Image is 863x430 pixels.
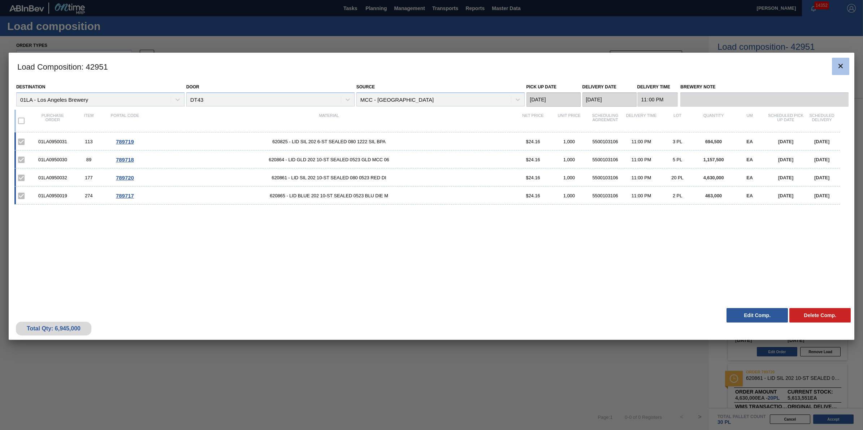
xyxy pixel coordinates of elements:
[551,113,587,128] div: Unit Price
[35,175,71,180] div: 01LA0950032
[623,113,659,128] div: Delivery Time
[143,175,515,180] span: 620861 - LID SIL 202 10-ST SEALED 080 0523 RED DI
[356,84,375,89] label: Source
[746,175,753,180] span: EA
[515,139,551,144] div: $24.16
[9,53,854,80] h3: Load Composition : 42951
[587,157,623,162] div: 5500103106
[35,157,71,162] div: 01LA0950030
[71,113,107,128] div: Item
[587,139,623,144] div: 5500103106
[746,193,753,198] span: EA
[116,157,134,163] span: 789718
[515,175,551,180] div: $24.16
[551,193,587,198] div: 1,000
[814,139,829,144] span: [DATE]
[746,157,753,162] span: EA
[623,193,659,198] div: 11:00 PM
[659,157,695,162] div: 5 PL
[582,92,637,107] input: mm/dd/yyyy
[71,193,107,198] div: 274
[778,139,793,144] span: [DATE]
[35,139,71,144] div: 01LA0950031
[551,157,587,162] div: 1,000
[143,193,515,198] span: 620865 - LID BLUE 202 10-ST SEALED 0523 BLU DIE M
[804,113,840,128] div: Scheduled Delivery
[778,175,793,180] span: [DATE]
[637,82,678,92] label: Delivery Time
[515,113,551,128] div: Net Price
[623,139,659,144] div: 11:00 PM
[587,175,623,180] div: 5500103106
[789,308,851,322] button: Delete Comp.
[587,113,623,128] div: Scheduling Agreement
[732,113,768,128] div: UM
[526,92,581,107] input: mm/dd/yyyy
[21,325,86,332] div: Total Qty: 6,945,000
[143,157,515,162] span: 620864 - LID GLD 202 10-ST SEALED 0523 GLD MCC 06
[659,175,695,180] div: 20 PL
[71,139,107,144] div: 113
[35,193,71,198] div: 01LA0950019
[727,308,788,322] button: Edit Comp.
[705,139,722,144] span: 694,500
[623,157,659,162] div: 11:00 PM
[551,175,587,180] div: 1,000
[582,84,616,89] label: Delivery Date
[107,113,143,128] div: Portal code
[116,175,134,181] span: 789720
[35,113,71,128] div: Purchase order
[515,193,551,198] div: $24.16
[107,157,143,163] div: Go to Order
[587,193,623,198] div: 5500103106
[186,84,199,89] label: Door
[143,113,515,128] div: Material
[659,193,695,198] div: 2 PL
[515,157,551,162] div: $24.16
[746,139,753,144] span: EA
[680,82,849,92] label: Brewery Note
[703,157,724,162] span: 1,157,500
[107,193,143,199] div: Go to Order
[107,175,143,181] div: Go to Order
[659,113,695,128] div: Lot
[526,84,557,89] label: Pick up Date
[705,193,722,198] span: 463,000
[695,113,732,128] div: Quantity
[116,193,134,199] span: 789717
[814,175,829,180] span: [DATE]
[703,175,724,180] span: 4,630,000
[551,139,587,144] div: 1,000
[623,175,659,180] div: 11:00 PM
[768,113,804,128] div: Scheduled Pick up Date
[71,157,107,162] div: 89
[814,157,829,162] span: [DATE]
[659,139,695,144] div: 3 PL
[143,139,515,144] span: 620825 - LID SIL 202 6-ST SEALED 080 1222 SIL BPA
[16,84,45,89] label: Destination
[778,193,793,198] span: [DATE]
[814,193,829,198] span: [DATE]
[778,157,793,162] span: [DATE]
[107,139,143,145] div: Go to Order
[71,175,107,180] div: 177
[116,139,134,145] span: 789719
